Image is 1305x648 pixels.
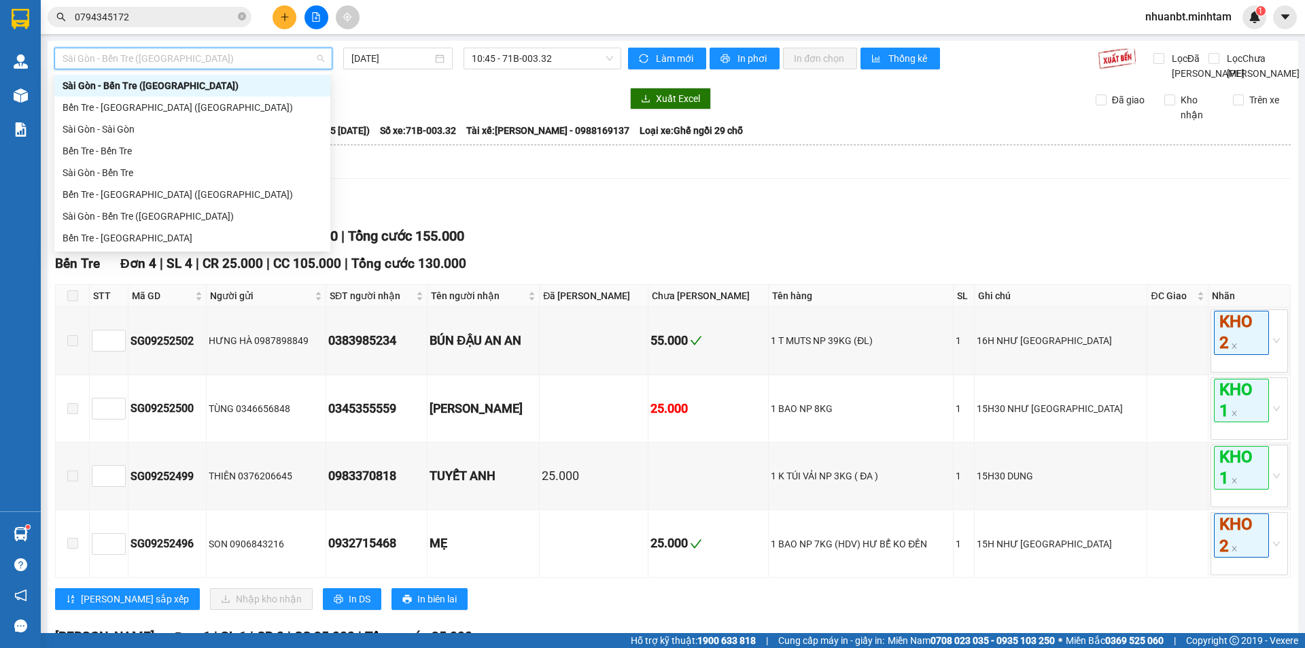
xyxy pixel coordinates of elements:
[63,165,322,180] div: Sài Gòn - Bến Tre
[75,10,235,24] input: Tìm tên, số ĐT hoặc mã đơn
[956,333,972,348] div: 1
[128,307,207,375] td: SG09252502
[328,534,425,553] div: 0932715468
[778,633,884,648] span: Cung cấp máy in - giấy in:
[430,331,537,350] div: BÚN ĐẬU AN AN
[1098,48,1136,69] img: 9k=
[209,333,324,348] div: HƯNG HÀ 0987898849
[54,162,330,184] div: Sài Gòn - Bến Tre
[54,205,330,227] div: Sài Gòn - Bến Tre (CT)
[48,31,156,46] strong: MĐH:
[128,375,207,443] td: SG09252500
[737,51,769,66] span: In phơi
[402,594,412,605] span: printer
[280,12,290,22] span: plus
[61,73,129,83] span: 14:26:44 [DATE]
[1175,92,1223,122] span: Kho nhận
[55,256,100,271] span: Bến Tre
[977,333,1145,348] div: 16H NHƯ [GEOGRAPHIC_DATA]
[1230,636,1239,645] span: copyright
[720,54,732,65] span: printer
[175,629,211,645] span: Đơn 1
[1256,6,1266,16] sup: 1
[326,307,428,375] td: 0383985234
[54,118,330,140] div: Sài Gòn - Sài Gòn
[1174,633,1176,648] span: |
[54,140,330,162] div: Bến Tre - Bến Tre
[540,285,648,307] th: Đã [PERSON_NAME]
[61,61,116,71] span: 0768808751
[771,536,951,551] div: 1 BAO NP 7KG (HDV) HƯ BỂ KO ĐỀN
[771,401,951,416] div: 1 BAO NP 8KG
[80,31,156,46] span: SG09252600
[304,5,328,29] button: file-add
[14,558,27,571] span: question-circle
[391,588,468,610] button: printerIn biên lai
[54,227,330,249] div: Bến Tre - Sài Gòn
[648,285,769,307] th: Chưa [PERSON_NAME]
[14,88,28,103] img: warehouse-icon
[472,48,613,69] span: 10:45 - 71B-003.32
[428,510,540,577] td: MẸ
[1214,379,1269,422] span: KHO 1
[54,75,330,97] div: Sài Gòn - Bến Tre (CN)
[650,534,767,553] div: 25.000
[1231,410,1238,417] span: close
[4,99,109,109] span: Tên hàng:
[273,5,296,29] button: plus
[351,256,466,271] span: Tổng cước 130.000
[631,633,756,648] span: Hỗ trợ kỹ thuật:
[128,443,207,510] td: SG09252499
[1244,92,1285,107] span: Trên xe
[14,122,28,137] img: solution-icon
[4,85,118,95] span: N.nhận:
[326,443,428,510] td: 0983370818
[430,399,537,418] div: [PERSON_NAME]
[766,633,768,648] span: |
[351,51,432,66] input: 11/09/2025
[63,48,324,69] span: Sài Gòn - Bến Tre (CN)
[250,629,254,645] span: |
[311,12,321,22] span: file-add
[888,51,929,66] span: Thống kê
[348,228,464,244] span: Tổng cước 155.000
[63,187,322,202] div: Bến Tre - [GEOGRAPHIC_DATA] ([GEOGRAPHIC_DATA])
[1058,638,1062,643] span: ⚪️
[417,592,457,607] span: In biên lai
[542,466,645,485] div: 25.000
[63,231,322,245] div: Bến Tre - [GEOGRAPHIC_DATA]
[956,401,972,416] div: 1
[1214,446,1269,490] span: KHO 1
[956,468,972,483] div: 1
[358,629,362,645] span: |
[66,594,75,605] span: sort-ascending
[273,256,341,271] span: CC 105.000
[26,525,30,529] sup: 1
[1134,8,1242,25] span: nhuanbt.minhtam
[130,535,204,552] div: SG09252496
[12,9,29,29] img: logo-vxr
[203,256,263,271] span: CR 25.000
[1066,633,1164,648] span: Miền Bắc
[380,123,456,138] span: Số xe: 71B-003.32
[1151,288,1194,303] span: ĐC Giao
[341,228,345,244] span: |
[1231,477,1238,484] span: close
[641,94,650,105] span: download
[783,48,857,69] button: In đơn chọn
[690,538,702,550] span: check
[326,510,428,577] td: 0932715468
[1231,545,1238,552] span: close
[63,78,322,93] div: Sài Gòn - Bến Tre ([GEOGRAPHIC_DATA])
[209,401,324,416] div: TÙNG 0346656848
[35,85,63,95] span: HẰNG-
[1221,51,1302,81] span: Lọc Chưa [PERSON_NAME]
[1231,343,1238,349] span: close
[55,629,154,645] span: [PERSON_NAME]
[266,256,270,271] span: |
[28,61,116,71] span: KHÁNH-
[630,88,711,109] button: downloadXuất Excel
[4,73,59,83] span: Ngày/ giờ gửi:
[56,12,66,22] span: search
[860,48,940,69] button: bar-chartThống kê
